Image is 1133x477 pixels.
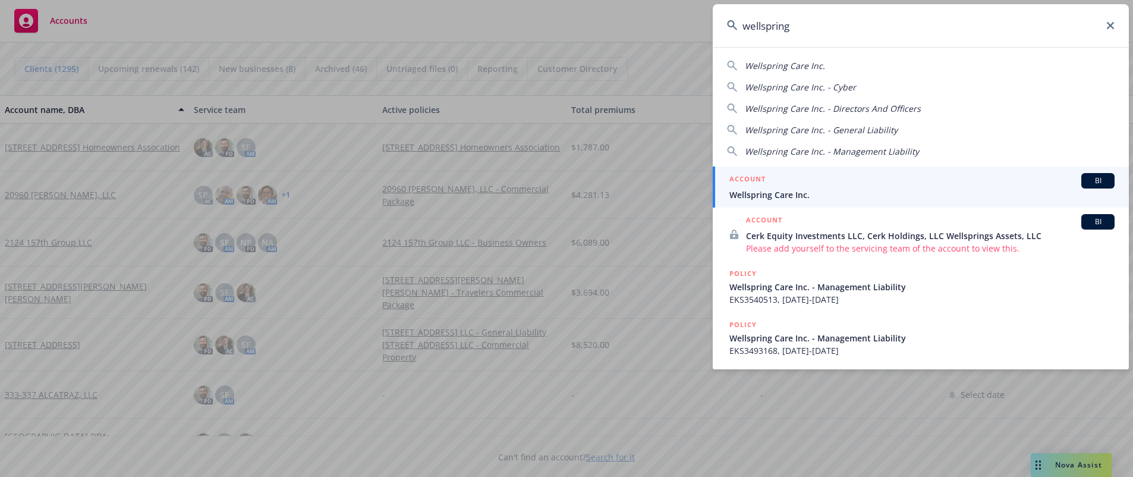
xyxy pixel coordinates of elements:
[729,319,757,331] h5: POLICY
[729,189,1115,201] span: Wellspring Care Inc.
[1086,216,1110,227] span: BI
[729,293,1115,306] span: EKS3540513, [DATE]-[DATE]
[713,312,1129,363] a: POLICYWellspring Care Inc. - Management LiabilityEKS3493168, [DATE]-[DATE]
[729,332,1115,344] span: Wellspring Care Inc. - Management Liability
[713,167,1129,208] a: ACCOUNTBIWellspring Care Inc.
[745,60,825,71] span: Wellspring Care Inc.
[746,230,1115,242] span: Cerk Equity Investments LLC, Cerk Holdings, LLC Wellsprings Assets, LLC
[746,214,782,228] h5: ACCOUNT
[713,261,1129,312] a: POLICYWellspring Care Inc. - Management LiabilityEKS3540513, [DATE]-[DATE]
[729,268,757,280] h5: POLICY
[729,281,1115,293] span: Wellspring Care Inc. - Management Liability
[746,242,1115,255] span: Please add yourself to the servicing team of the account to view this.
[729,344,1115,357] span: EKS3493168, [DATE]-[DATE]
[745,124,898,136] span: Wellspring Care Inc. - General Liability
[713,4,1129,47] input: Search...
[1086,175,1110,186] span: BI
[729,173,766,187] h5: ACCOUNT
[745,103,921,114] span: Wellspring Care Inc. - Directors And Officers
[745,81,856,93] span: Wellspring Care Inc. - Cyber
[745,146,919,157] span: Wellspring Care Inc. - Management Liability
[713,208,1129,261] a: ACCOUNTBICerk Equity Investments LLC, Cerk Holdings, LLC Wellsprings Assets, LLCPlease add yourse...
